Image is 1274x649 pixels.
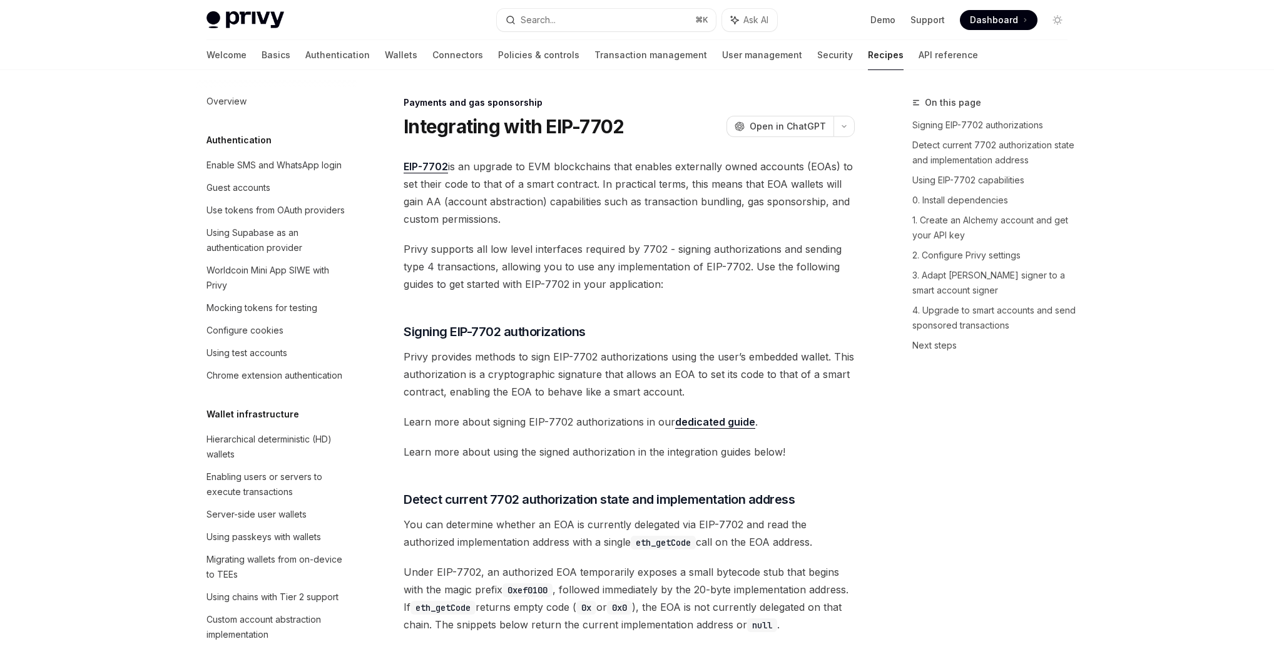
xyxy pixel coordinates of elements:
[432,40,483,70] a: Connectors
[675,416,755,429] a: dedicated guide
[206,368,342,383] div: Chrome extension authentication
[594,40,707,70] a: Transaction management
[912,190,1078,210] a: 0. Install dependencies
[910,14,945,26] a: Support
[404,115,624,138] h1: Integrating with EIP-7702
[206,225,349,255] div: Using Supabase as an authentication provider
[607,601,632,615] code: 0x0
[726,116,833,137] button: Open in ChatGPT
[196,526,357,548] a: Using passkeys with wallets
[206,432,349,462] div: Hierarchical deterministic (HD) wallets
[206,133,272,148] h5: Authentication
[206,263,349,293] div: Worldcoin Mini App SIWE with Privy
[817,40,853,70] a: Security
[404,160,448,173] a: EIP-7702
[404,96,855,109] div: Payments and gas sponsorship
[206,158,342,173] div: Enable SMS and WhatsApp login
[404,323,586,340] span: Signing EIP-7702 authorizations
[1047,10,1068,30] button: Toggle dark mode
[919,40,978,70] a: API reference
[576,601,596,615] code: 0x
[912,135,1078,170] a: Detect current 7702 authorization state and implementation address
[404,516,855,551] span: You can determine whether an EOA is currently delegated via EIP-7702 and read the authorized impl...
[206,11,284,29] img: light logo
[868,40,904,70] a: Recipes
[925,95,981,110] span: On this page
[631,536,696,549] code: eth_getCode
[196,176,357,199] a: Guest accounts
[404,563,855,633] span: Under EIP-7702, an authorized EOA temporarily exposes a small bytecode stub that begins with the ...
[196,548,357,586] a: Migrating wallets from on-device to TEEs
[970,14,1018,26] span: Dashboard
[206,407,299,422] h5: Wallet infrastructure
[206,203,345,218] div: Use tokens from OAuth providers
[498,40,579,70] a: Policies & controls
[196,503,357,526] a: Server-side user wallets
[206,552,349,582] div: Migrating wallets from on-device to TEEs
[196,297,357,319] a: Mocking tokens for testing
[196,608,357,646] a: Custom account abstraction implementation
[385,40,417,70] a: Wallets
[196,199,357,222] a: Use tokens from OAuth providers
[404,348,855,401] span: Privy provides methods to sign EIP-7702 authorizations using the user’s embedded wallet. This aut...
[206,529,321,544] div: Using passkeys with wallets
[497,9,716,31] button: Search...⌘K
[912,210,1078,245] a: 1. Create an Alchemy account and get your API key
[722,9,777,31] button: Ask AI
[196,154,357,176] a: Enable SMS and WhatsApp login
[196,259,357,297] a: Worldcoin Mini App SIWE with Privy
[206,323,283,338] div: Configure cookies
[196,364,357,387] a: Chrome extension authentication
[750,120,826,133] span: Open in ChatGPT
[912,335,1078,355] a: Next steps
[502,583,553,597] code: 0xef0100
[912,300,1078,335] a: 4. Upgrade to smart accounts and send sponsored transactions
[521,13,556,28] div: Search...
[206,94,247,109] div: Overview
[912,170,1078,190] a: Using EIP-7702 capabilities
[404,158,855,228] span: is an upgrade to EVM blockchains that enables externally owned accounts (EOAs) to set their code ...
[196,319,357,342] a: Configure cookies
[196,222,357,259] a: Using Supabase as an authentication provider
[196,90,357,113] a: Overview
[960,10,1037,30] a: Dashboard
[262,40,290,70] a: Basics
[870,14,895,26] a: Demo
[404,443,855,461] span: Learn more about using the signed authorization in the integration guides below!
[206,345,287,360] div: Using test accounts
[695,15,708,25] span: ⌘ K
[196,428,357,466] a: Hierarchical deterministic (HD) wallets
[743,14,768,26] span: Ask AI
[305,40,370,70] a: Authentication
[206,590,339,605] div: Using chains with Tier 2 support
[196,586,357,608] a: Using chains with Tier 2 support
[912,265,1078,300] a: 3. Adapt [PERSON_NAME] signer to a smart account signer
[912,115,1078,135] a: Signing EIP-7702 authorizations
[206,180,270,195] div: Guest accounts
[206,40,247,70] a: Welcome
[196,466,357,503] a: Enabling users or servers to execute transactions
[206,300,317,315] div: Mocking tokens for testing
[196,342,357,364] a: Using test accounts
[404,413,855,431] span: Learn more about signing EIP-7702 authorizations in our .
[747,618,777,632] code: null
[206,612,349,642] div: Custom account abstraction implementation
[404,240,855,293] span: Privy supports all low level interfaces required by 7702 - signing authorizations and sending typ...
[404,491,795,508] span: Detect current 7702 authorization state and implementation address
[206,469,349,499] div: Enabling users or servers to execute transactions
[722,40,802,70] a: User management
[206,507,307,522] div: Server-side user wallets
[410,601,476,615] code: eth_getCode
[912,245,1078,265] a: 2. Configure Privy settings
